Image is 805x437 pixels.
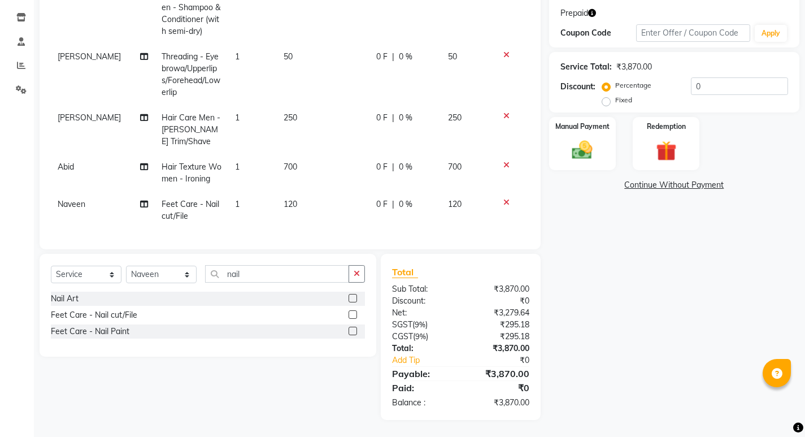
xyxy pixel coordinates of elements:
[392,112,394,124] span: |
[560,7,588,19] span: Prepaid
[384,331,460,343] div: ( )
[415,332,426,341] span: 9%
[460,343,537,354] div: ₹3,870.00
[58,51,121,62] span: [PERSON_NAME]
[636,24,750,42] input: Enter Offer / Coupon Code
[551,179,797,191] a: Continue Without Payment
[460,307,537,319] div: ₹3,279.64
[51,309,137,321] div: Feet Care - Nail cut/File
[376,51,388,63] span: 0 F
[51,326,129,338] div: Feet Care - Nail Paint
[460,331,537,343] div: ₹295.18
[392,319,412,330] span: SGST
[384,295,460,307] div: Discount:
[284,51,293,62] span: 50
[376,161,388,173] span: 0 F
[460,319,537,331] div: ₹295.18
[616,61,652,73] div: ₹3,870.00
[555,122,610,132] label: Manual Payment
[384,397,460,409] div: Balance :
[376,198,388,210] span: 0 F
[205,265,349,283] input: Search or Scan
[415,320,425,329] span: 9%
[460,397,537,409] div: ₹3,870.00
[284,113,297,123] span: 250
[650,139,683,164] img: _gift.svg
[392,161,394,173] span: |
[384,343,460,354] div: Total:
[460,283,537,295] div: ₹3,870.00
[162,113,220,146] span: Hair Care Men - [PERSON_NAME] Trim/Shave
[399,198,412,210] span: 0 %
[162,162,221,184] span: Hair Texture Women - Ironing
[392,266,418,278] span: Total
[384,283,460,295] div: Sub Total:
[284,162,297,172] span: 700
[399,161,412,173] span: 0 %
[58,162,74,172] span: Abid
[560,27,636,39] div: Coupon Code
[162,51,220,97] span: Threading - Eyebrowa/Upperlips/Forehead/Lowerlip
[384,381,460,395] div: Paid:
[615,80,651,90] label: Percentage
[448,113,462,123] span: 250
[58,199,85,209] span: Naveen
[235,51,240,62] span: 1
[448,162,462,172] span: 700
[755,25,787,42] button: Apply
[399,51,412,63] span: 0 %
[560,81,595,93] div: Discount:
[235,199,240,209] span: 1
[235,162,240,172] span: 1
[615,95,632,105] label: Fixed
[51,293,79,305] div: Nail Art
[392,331,413,341] span: CGST
[384,307,460,319] div: Net:
[392,51,394,63] span: |
[565,139,599,162] img: _cash.svg
[384,319,460,331] div: ( )
[647,122,686,132] label: Redemption
[460,367,537,380] div: ₹3,870.00
[473,354,538,366] div: ₹0
[384,354,473,366] a: Add Tip
[448,51,457,62] span: 50
[235,113,240,123] span: 1
[376,112,388,124] span: 0 F
[58,113,121,123] span: [PERSON_NAME]
[460,381,537,395] div: ₹0
[284,199,297,209] span: 120
[460,295,537,307] div: ₹0
[384,367,460,380] div: Payable:
[448,199,462,209] span: 120
[560,61,612,73] div: Service Total:
[162,199,219,221] span: Feet Care - Nail cut/File
[399,112,412,124] span: 0 %
[392,198,394,210] span: |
